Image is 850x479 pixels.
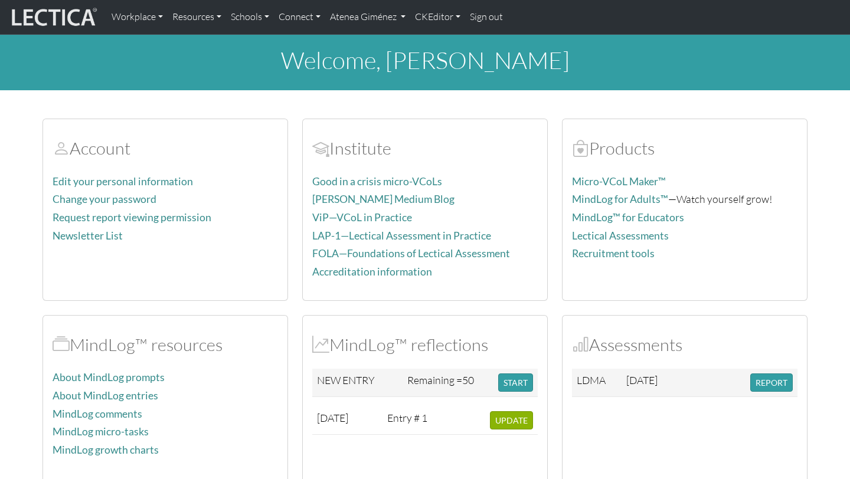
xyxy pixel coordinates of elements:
a: Resources [168,5,226,29]
span: UPDATE [495,415,528,425]
a: Sign out [465,5,508,29]
a: Newsletter List [53,229,123,242]
a: MindLog micro-tasks [53,425,149,438]
button: START [498,373,533,392]
a: Atenea Giménez [325,5,410,29]
span: Account [312,137,329,159]
span: [DATE] [626,373,658,386]
h2: MindLog™ reflections [312,334,538,355]
a: About MindLog prompts [53,371,165,383]
span: Account [53,137,70,159]
p: —Watch yourself grow! [572,191,797,208]
span: 50 [462,373,474,386]
a: Schools [226,5,274,29]
a: MindLog growth charts [53,444,159,456]
a: FOLA—Foundations of Lectical Assessment [312,247,510,260]
td: NEW ENTRY [312,369,403,397]
td: LDMA [572,369,622,397]
a: Micro-VCoL Maker™ [572,175,666,188]
h2: Account [53,138,278,159]
a: Recruitment tools [572,247,655,260]
h2: Products [572,138,797,159]
td: Remaining = [403,369,493,397]
a: Workplace [107,5,168,29]
a: About MindLog entries [53,389,158,402]
a: Good in a crisis micro-VCoLs [312,175,442,188]
h2: MindLog™ resources [53,334,278,355]
h2: Assessments [572,334,797,355]
button: UPDATE [490,411,533,429]
h2: Institute [312,138,538,159]
button: REPORT [750,373,793,392]
a: Request report viewing permission [53,211,211,224]
a: ViP—VCoL in Practice [312,211,412,224]
span: Products [572,137,589,159]
span: [DATE] [317,411,348,424]
a: MindLog™ for Educators [572,211,684,224]
a: Change your password [53,193,156,205]
a: [PERSON_NAME] Medium Blog [312,193,455,205]
a: Edit your personal information [53,175,193,188]
span: MindLog [312,334,329,355]
a: Accreditation information [312,265,432,278]
a: CKEditor [410,5,465,29]
a: Lectical Assessments [572,229,669,242]
a: MindLog comments [53,408,142,420]
img: lecticalive [9,6,97,28]
a: LAP-1—Lectical Assessment in Practice [312,229,491,242]
td: Entry # 1 [382,406,436,435]
a: MindLog for Adults™ [572,193,668,205]
a: Connect [274,5,325,29]
span: MindLog™ resources [53,334,70,355]
span: Assessments [572,334,589,355]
